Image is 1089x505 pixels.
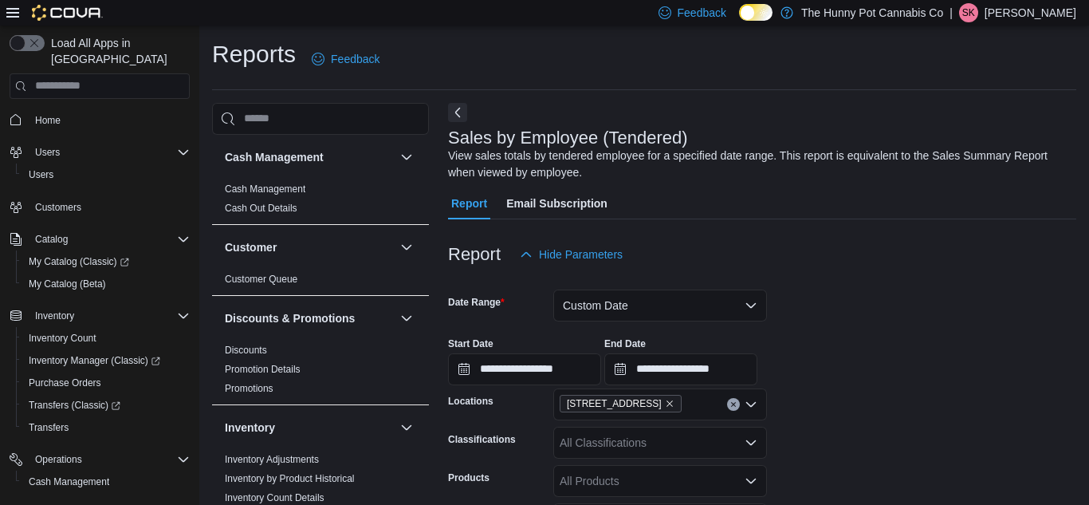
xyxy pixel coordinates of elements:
span: Users [29,168,53,181]
span: Inventory Adjustments [225,453,319,466]
a: Inventory by Product Historical [225,473,355,484]
label: Start Date [448,337,493,350]
button: Cash Management [397,148,416,167]
span: My Catalog (Classic) [22,252,190,271]
a: Inventory Manager (Classic) [22,351,167,370]
p: | [949,3,953,22]
label: Locations [448,395,493,408]
a: Purchase Orders [22,373,108,393]
button: My Catalog (Beta) [16,273,196,295]
span: Purchase Orders [29,377,101,389]
a: My Catalog (Classic) [22,252,136,271]
button: Purchase Orders [16,372,196,394]
a: Inventory Count Details [225,492,324,503]
input: Press the down key to open a popover containing a calendar. [448,353,601,385]
span: Transfers (Classic) [22,396,190,415]
span: Feedback [678,5,726,21]
button: Open list of options [745,398,757,411]
h3: Inventory [225,420,275,436]
button: Customer [397,238,416,257]
span: Catalog [35,233,68,246]
div: View sales totals by tendered employee for a specified date range. This report is equivalent to t... [448,148,1068,181]
span: My Catalog (Beta) [29,278,106,290]
div: Sarah Kailan [959,3,978,22]
label: Products [448,471,489,484]
h3: Sales by Employee (Tendered) [448,128,688,148]
p: The Hunny Pot Cannabis Co [801,3,943,22]
span: [STREET_ADDRESS] [567,396,662,412]
button: Customer [225,239,394,255]
button: Open list of options [745,436,757,449]
span: Cash Management [29,475,109,488]
span: Users [29,143,190,162]
span: Users [22,165,190,184]
span: Cash Out Details [225,202,297,215]
button: Cash Management [225,149,394,165]
span: Promotions [225,382,273,395]
button: Clear input [727,398,740,411]
button: Inventory Count [16,327,196,349]
a: Transfers (Classic) [22,396,127,415]
span: Promotion Details [225,363,301,376]
label: Date Range [448,296,505,309]
span: Transfers [22,418,190,437]
span: Customers [35,201,81,214]
span: Users [35,146,60,159]
a: Inventory Adjustments [225,454,319,465]
a: Inventory Count [22,329,103,348]
button: Catalog [3,228,196,251]
label: Classifications [448,433,516,446]
span: Home [29,110,190,130]
button: Operations [3,448,196,471]
a: Customers [29,198,88,217]
div: Discounts & Promotions [212,341,429,404]
a: Customer Queue [225,274,297,285]
span: My Catalog (Classic) [29,255,129,268]
button: Customers [3,195,196,219]
button: Custom Date [553,290,767,322]
span: Inventory [35,310,74,322]
span: Inventory Manager (Classic) [29,354,160,367]
span: Hide Parameters [539,247,623,262]
button: Open list of options [745,475,757,487]
button: Next [448,103,467,122]
a: Home [29,111,67,130]
div: Cash Management [212,180,429,224]
input: Press the down key to open a popover containing a calendar. [604,353,757,385]
span: Email Subscription [506,187,607,219]
button: Inventory [225,420,394,436]
span: Operations [29,450,190,469]
button: Remove 2173 Yonge St from selection in this group [665,399,674,408]
a: Cash Management [225,183,305,195]
span: Transfers [29,421,69,434]
h3: Customer [225,239,277,255]
button: Operations [29,450,88,469]
a: Cash Management [22,472,116,491]
span: Cash Management [22,472,190,491]
label: End Date [604,337,646,350]
h3: Report [448,245,501,264]
button: Catalog [29,230,74,249]
a: Transfers [22,418,75,437]
a: Discounts [225,345,267,356]
a: My Catalog (Classic) [16,251,196,273]
span: Inventory Count Details [225,491,324,504]
a: Cash Out Details [225,203,297,214]
p: [PERSON_NAME] [985,3,1076,22]
span: Inventory Manager (Classic) [22,351,190,370]
a: Promotions [225,383,273,394]
button: Cash Management [16,471,196,493]
span: Purchase Orders [22,373,190,393]
a: Users [22,165,60,184]
h3: Cash Management [225,149,324,165]
a: My Catalog (Beta) [22,274,112,294]
span: Operations [35,453,82,466]
span: Feedback [331,51,379,67]
span: Transfers (Classic) [29,399,120,412]
span: Inventory Count [29,332,96,345]
h3: Discounts & Promotions [225,310,355,326]
button: Discounts & Promotions [397,309,416,328]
